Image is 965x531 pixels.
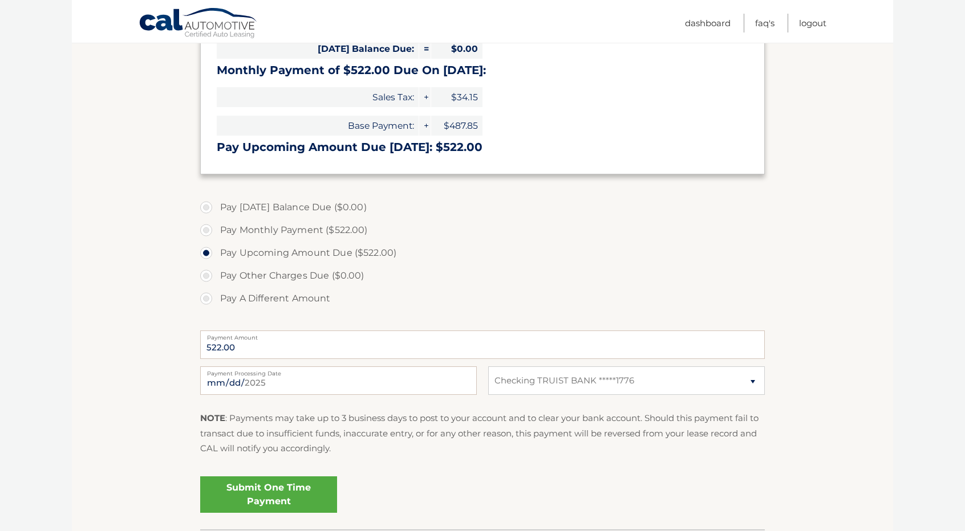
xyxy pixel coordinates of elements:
[200,330,765,359] input: Payment Amount
[200,242,765,264] label: Pay Upcoming Amount Due ($522.00)
[217,140,748,154] h3: Pay Upcoming Amount Due [DATE]: $522.00
[431,116,482,136] span: $487.85
[200,196,765,219] label: Pay [DATE] Balance Due ($0.00)
[200,366,477,375] label: Payment Processing Date
[200,219,765,242] label: Pay Monthly Payment ($522.00)
[685,14,731,32] a: Dashboard
[431,39,482,59] span: $0.00
[419,87,431,107] span: +
[200,330,765,340] label: Payment Amount
[799,14,826,32] a: Logout
[217,87,419,107] span: Sales Tax:
[200,411,765,456] p: : Payments may take up to 3 business days to post to your account and to clear your bank account....
[217,39,419,59] span: [DATE] Balance Due:
[139,7,258,40] a: Cal Automotive
[200,366,477,395] input: Payment Date
[200,476,337,513] a: Submit One Time Payment
[200,412,225,423] strong: NOTE
[419,39,431,59] span: =
[200,264,765,287] label: Pay Other Charges Due ($0.00)
[431,87,482,107] span: $34.15
[419,116,431,136] span: +
[217,63,748,77] h3: Monthly Payment of $522.00 Due On [DATE]:
[755,14,775,32] a: FAQ's
[217,116,419,136] span: Base Payment:
[200,287,765,310] label: Pay A Different Amount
